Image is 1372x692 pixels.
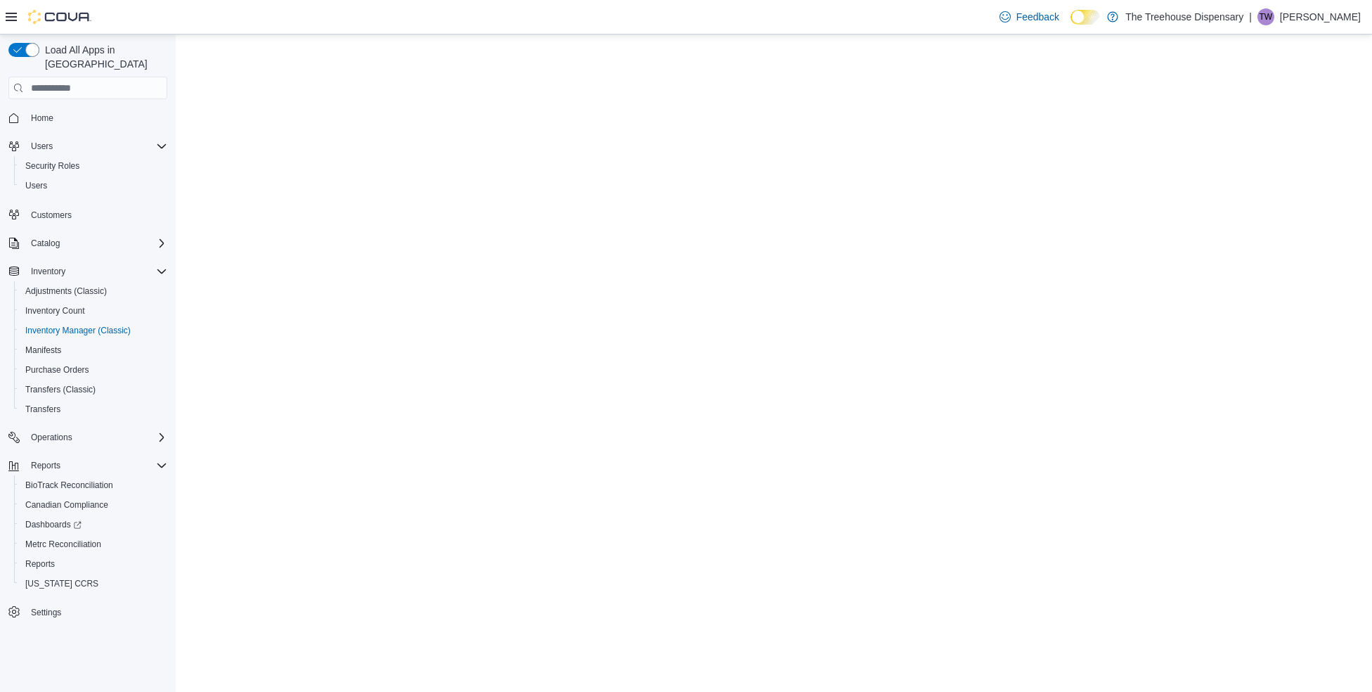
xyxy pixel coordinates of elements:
[25,286,107,297] span: Adjustments (Classic)
[31,460,60,471] span: Reports
[20,322,136,339] a: Inventory Manager (Classic)
[20,302,167,319] span: Inventory Count
[20,158,167,174] span: Security Roles
[1257,8,1274,25] div: Tina Wilkins
[20,302,91,319] a: Inventory Count
[25,138,58,155] button: Users
[25,263,167,280] span: Inventory
[25,480,113,491] span: BioTrack Reconciliation
[25,263,71,280] button: Inventory
[25,325,131,336] span: Inventory Manager (Classic)
[25,539,101,550] span: Metrc Reconciliation
[1249,8,1252,25] p: |
[994,3,1065,31] a: Feedback
[25,138,167,155] span: Users
[14,399,173,419] button: Transfers
[20,361,167,378] span: Purchase Orders
[25,404,60,415] span: Transfers
[20,536,107,553] a: Metrc Reconciliation
[20,322,167,339] span: Inventory Manager (Classic)
[20,477,119,494] a: BioTrack Reconciliation
[20,516,167,533] span: Dashboards
[3,456,173,475] button: Reports
[14,156,173,176] button: Security Roles
[14,515,173,534] a: Dashboards
[14,321,173,340] button: Inventory Manager (Classic)
[1125,8,1243,25] p: The Treehouse Dispensary
[31,432,72,443] span: Operations
[20,401,66,418] a: Transfers
[31,607,61,618] span: Settings
[20,575,104,592] a: [US_STATE] CCRS
[14,380,173,399] button: Transfers (Classic)
[1070,10,1100,25] input: Dark Mode
[20,342,67,359] a: Manifests
[25,305,85,316] span: Inventory Count
[20,342,167,359] span: Manifests
[14,554,173,574] button: Reports
[25,205,167,223] span: Customers
[14,495,173,515] button: Canadian Compliance
[14,301,173,321] button: Inventory Count
[8,102,167,659] nav: Complex example
[20,575,167,592] span: Washington CCRS
[31,210,72,221] span: Customers
[3,602,173,622] button: Settings
[20,283,112,300] a: Adjustments (Classic)
[20,177,167,194] span: Users
[25,109,167,127] span: Home
[25,578,98,589] span: [US_STATE] CCRS
[3,428,173,447] button: Operations
[25,519,82,530] span: Dashboards
[20,556,167,572] span: Reports
[25,345,61,356] span: Manifests
[25,429,78,446] button: Operations
[25,160,79,172] span: Security Roles
[39,43,167,71] span: Load All Apps in [GEOGRAPHIC_DATA]
[25,364,89,376] span: Purchase Orders
[25,180,47,191] span: Users
[1280,8,1361,25] p: [PERSON_NAME]
[25,235,65,252] button: Catalog
[25,207,77,224] a: Customers
[25,384,96,395] span: Transfers (Classic)
[3,262,173,281] button: Inventory
[20,477,167,494] span: BioTrack Reconciliation
[25,457,167,474] span: Reports
[25,235,167,252] span: Catalog
[20,283,167,300] span: Adjustments (Classic)
[25,603,167,621] span: Settings
[14,574,173,594] button: [US_STATE] CCRS
[20,556,60,572] a: Reports
[31,141,53,152] span: Users
[20,536,167,553] span: Metrc Reconciliation
[20,516,87,533] a: Dashboards
[1016,10,1059,24] span: Feedback
[25,457,66,474] button: Reports
[3,204,173,224] button: Customers
[31,238,60,249] span: Catalog
[20,381,167,398] span: Transfers (Classic)
[25,429,167,446] span: Operations
[1260,8,1273,25] span: TW
[3,108,173,128] button: Home
[20,381,101,398] a: Transfers (Classic)
[31,266,65,277] span: Inventory
[31,113,53,124] span: Home
[25,558,55,570] span: Reports
[14,281,173,301] button: Adjustments (Classic)
[3,233,173,253] button: Catalog
[14,534,173,554] button: Metrc Reconciliation
[3,136,173,156] button: Users
[14,475,173,495] button: BioTrack Reconciliation
[25,604,67,621] a: Settings
[20,158,85,174] a: Security Roles
[14,176,173,196] button: Users
[14,340,173,360] button: Manifests
[28,10,91,24] img: Cova
[20,177,53,194] a: Users
[25,110,59,127] a: Home
[20,361,95,378] a: Purchase Orders
[20,496,114,513] a: Canadian Compliance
